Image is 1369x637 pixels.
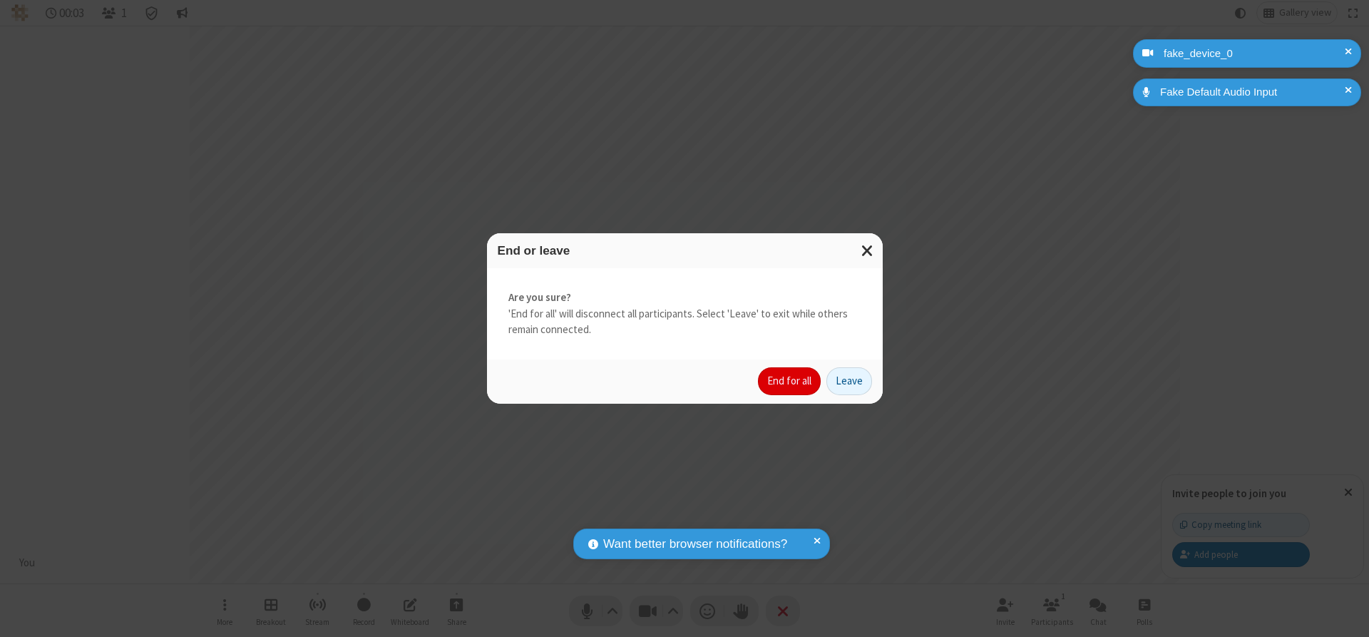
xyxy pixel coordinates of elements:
[826,367,872,396] button: Leave
[487,268,883,360] div: 'End for all' will disconnect all participants. Select 'Leave' to exit while others remain connec...
[508,290,861,306] strong: Are you sure?
[603,535,787,554] span: Want better browser notifications?
[1155,84,1350,101] div: Fake Default Audio Input
[1159,46,1350,62] div: fake_device_0
[758,367,821,396] button: End for all
[853,233,883,268] button: Close modal
[498,244,872,258] h3: End or leave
